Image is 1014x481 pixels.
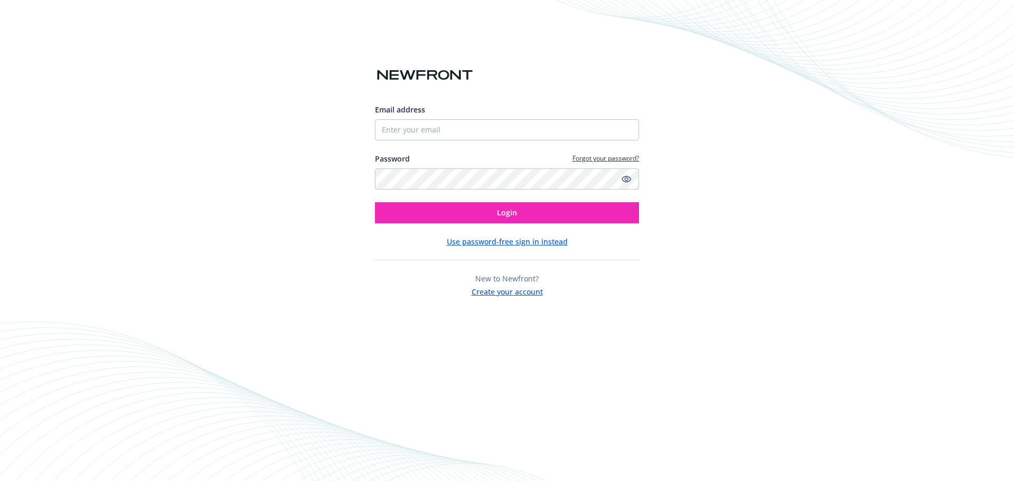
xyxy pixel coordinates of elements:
[375,153,410,164] label: Password
[375,168,639,190] input: Enter your password
[375,66,475,84] img: Newfront logo
[497,208,517,218] span: Login
[475,273,539,284] span: New to Newfront?
[620,173,633,185] a: Show password
[375,105,425,115] span: Email address
[375,119,639,140] input: Enter your email
[572,154,639,163] a: Forgot your password?
[375,202,639,223] button: Login
[472,284,543,297] button: Create your account
[447,236,568,247] button: Use password-free sign in instead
